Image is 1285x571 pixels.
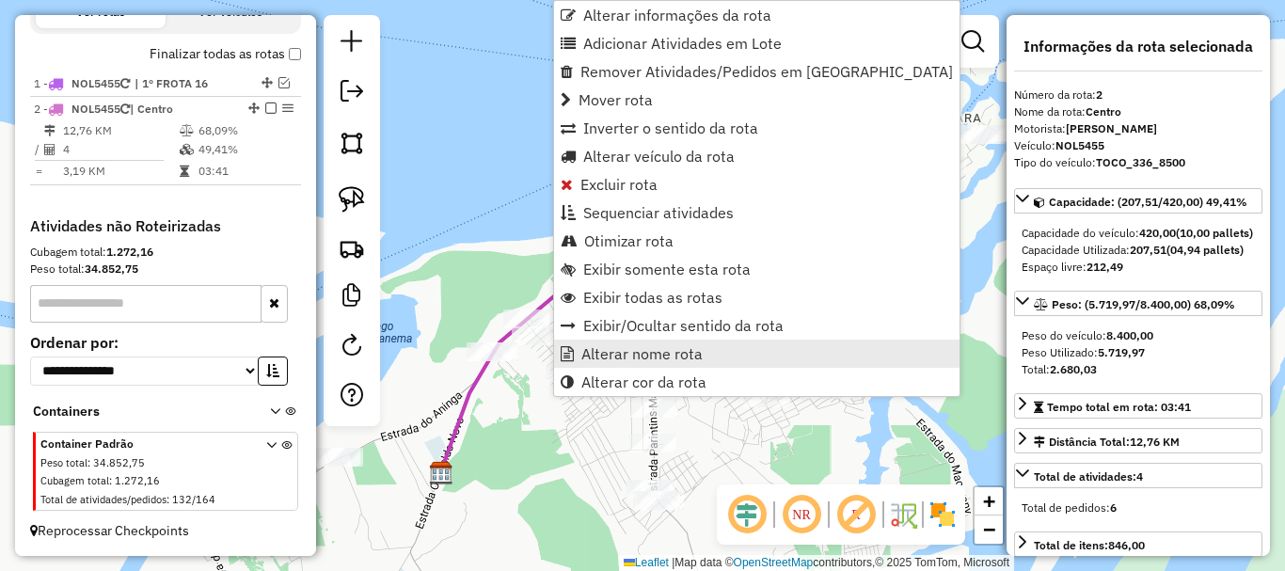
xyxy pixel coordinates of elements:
[512,326,559,345] div: Atividade não roteirizada - ZERO GRAU
[30,244,301,261] div: Cubagem total:
[30,522,189,539] span: Reprocessar Checkpoints
[983,489,995,513] span: +
[1086,104,1121,119] strong: Centro
[554,86,960,114] li: Mover rota
[120,103,130,115] i: Veículo já utilizado nesta sessão
[1014,120,1262,137] div: Motorista:
[282,103,293,114] em: Opções
[180,144,194,155] i: % de utilização da cubagem
[62,121,179,140] td: 12,76 KM
[313,448,360,467] div: Atividade não roteirizada - TOCA DA AGUIA
[1049,195,1247,209] span: Capacidade: (207,51/420,00) 49,41%
[1066,121,1157,135] strong: [PERSON_NAME]
[583,318,784,333] span: Exibir/Ocultar sentido da rota
[1130,435,1180,449] span: 12,76 KM
[30,331,301,354] label: Ordenar por:
[333,277,371,319] a: Criar modelo
[34,140,43,159] td: /
[339,235,365,262] img: Criar rota
[40,493,167,506] span: Total de atividades/pedidos
[584,233,674,248] span: Otimizar rota
[1034,537,1145,554] div: Total de itens:
[1014,428,1262,453] a: Distância Total:12,76 KM
[983,517,995,541] span: −
[743,389,790,407] div: Atividade não roteirizada - BAR SOMBRA DA MANGUE
[120,78,130,89] i: Veículo já utilizado nesta sessão
[198,140,293,159] td: 49,41%
[339,186,365,213] img: Selecionar atividades - laço
[888,500,918,530] img: Fluxo de ruas
[467,342,514,361] div: Atividade não roteirizada - MERCADINHO LENY
[1052,297,1235,311] span: Peso: (5.719,97/8.400,00) 68,09%
[62,162,179,181] td: 3,19 KM
[258,357,288,386] button: Ordem crescente
[248,103,260,114] em: Alterar sequência das rotas
[115,474,160,487] span: 1.272,16
[554,227,960,255] li: Otimizar rota
[333,23,371,65] a: Nova sessão e pesquisa
[734,556,814,569] a: OpenStreetMap
[44,144,56,155] i: Total de Atividades
[1022,361,1255,378] div: Total:
[554,198,960,227] li: Sequenciar atividades
[503,309,550,328] div: Atividade não roteirizada - COMERCIAL ESTRADÇO
[1014,137,1262,154] div: Veículo:
[1110,500,1117,515] strong: 6
[333,326,371,369] a: Reroteirizar Sessão
[1014,188,1262,214] a: Capacidade: (207,51/420,00) 49,41%
[40,474,109,487] span: Cubagem total
[554,283,960,311] li: Exibir todas as rotas
[180,166,189,177] i: Tempo total em rota
[1096,87,1103,102] strong: 2
[1014,320,1262,386] div: Peso: (5.719,97/8.400,00) 68,09%
[1022,500,1255,516] div: Total de pedidos:
[150,44,301,64] label: Finalizar todas as rotas
[1047,400,1191,414] span: Tempo total em rota: 03:41
[1022,242,1255,259] div: Capacidade Utilizada:
[1022,344,1255,361] div: Peso Utilizado:
[1106,328,1153,342] strong: 8.400,00
[554,255,960,283] li: Exibir somente esta rota
[583,8,771,23] span: Alterar informações da rota
[581,374,706,389] span: Alterar cor da rota
[546,362,593,381] div: Atividade não roteirizada - COMERCIAL SEBASTIAN
[1050,362,1097,376] strong: 2.680,03
[806,380,853,399] div: Atividade não roteirizada - MERCADINHO ARTHUR
[583,149,735,164] span: Alterar veículo da rota
[1087,260,1123,274] strong: 212,49
[1055,138,1104,152] strong: NOL5455
[631,399,678,418] div: Atividade não roteirizada - POSTO MACURANY
[1014,217,1262,283] div: Capacidade: (207,51/420,00) 49,41%
[1139,226,1176,240] strong: 420,00
[954,23,992,60] a: Exibir filtros
[167,493,169,506] span: :
[30,261,301,278] div: Peso total:
[554,57,960,86] li: Remover Atividades/Pedidos em Lote
[802,378,849,397] div: Atividade não roteirizada - BOX LUAN
[581,346,703,361] span: Alterar nome rota
[265,103,277,114] em: Finalizar rota
[1014,103,1262,120] div: Nome da rota:
[554,340,960,368] li: Alterar nome rota
[106,245,153,259] strong: 1.272,16
[554,114,960,142] li: Inverter o sentido da rota
[975,515,1003,544] a: Zoom out
[583,120,758,135] span: Inverter o sentido da rota
[619,555,1014,571] div: Map data © contributors,© 2025 TomTom, Microsoft
[579,92,653,107] span: Mover rota
[1014,531,1262,557] a: Total de itens:846,00
[633,491,680,510] div: Atividade não roteirizada - MERC. DONA BET
[554,142,960,170] li: Alterar veículo da rota
[34,76,130,90] span: 1 -
[1022,225,1255,242] div: Capacidade do veículo:
[130,102,173,116] span: | Centro
[580,177,658,192] span: Excluir rota
[1136,469,1143,484] strong: 4
[109,474,112,487] span: :
[1014,38,1262,56] h4: Informações da rota selecionada
[624,556,669,569] a: Leaflet
[71,76,120,90] span: NOL5455
[1014,492,1262,524] div: Total de atividades:4
[1096,155,1185,169] strong: TOCO_336_8500
[34,162,43,181] td: =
